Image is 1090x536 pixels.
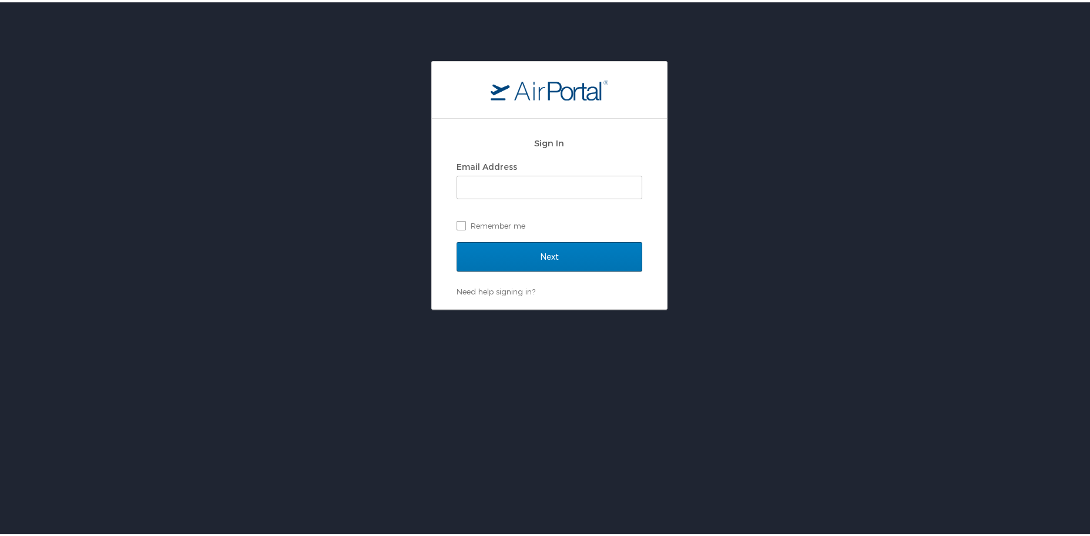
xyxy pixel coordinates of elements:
label: Remember me [457,215,642,232]
a: Need help signing in? [457,284,535,294]
label: Email Address [457,159,517,169]
h2: Sign In [457,134,642,148]
input: Next [457,240,642,269]
img: logo [491,77,608,98]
